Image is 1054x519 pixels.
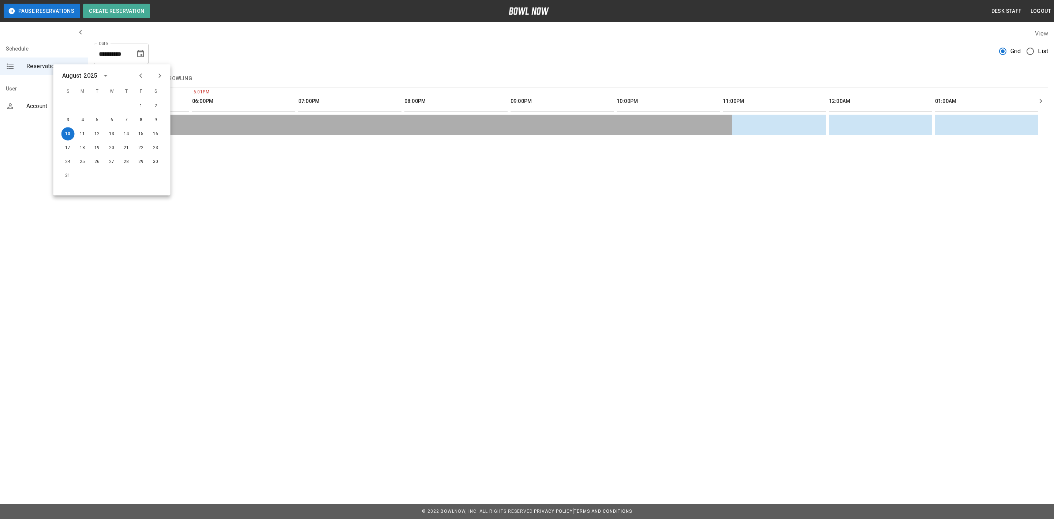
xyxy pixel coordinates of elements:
[1010,47,1021,56] span: Grid
[61,169,75,182] button: Aug 31, 2025
[192,89,194,96] span: 6:01PM
[162,70,198,88] button: Bowling
[91,84,104,99] span: T
[61,155,75,168] button: Aug 24, 2025
[135,70,147,82] button: Previous month
[135,155,148,168] button: Aug 29, 2025
[26,62,82,71] span: Reservations
[91,155,104,168] button: Aug 26, 2025
[61,84,75,99] span: S
[120,141,133,155] button: Aug 21, 2025
[133,47,148,61] button: Choose date, selected date is Aug 10, 2025
[76,84,89,99] span: M
[988,4,1025,18] button: Desk Staff
[4,4,80,18] button: Pause Reservations
[120,127,133,141] button: Aug 14, 2025
[105,84,119,99] span: W
[76,141,89,155] button: Aug 18, 2025
[574,509,632,514] a: Terms and Conditions
[509,7,549,15] img: logo
[76,127,89,141] button: Aug 11, 2025
[149,114,162,127] button: Aug 9, 2025
[135,100,148,113] button: Aug 1, 2025
[61,127,75,141] button: Aug 10, 2025
[94,70,1048,88] div: inventory tabs
[422,509,534,514] span: © 2022 BowlNow, Inc. All Rights Reserved.
[534,509,573,514] a: Privacy Policy
[1035,30,1048,37] label: View
[61,141,75,155] button: Aug 17, 2025
[83,71,97,80] div: 2025
[91,114,104,127] button: Aug 5, 2025
[26,102,82,111] span: Account
[149,84,162,99] span: S
[1038,47,1048,56] span: List
[149,141,162,155] button: Aug 23, 2025
[135,114,148,127] button: Aug 8, 2025
[61,114,75,127] button: Aug 3, 2025
[76,155,89,168] button: Aug 25, 2025
[62,71,82,80] div: August
[149,127,162,141] button: Aug 16, 2025
[135,141,148,155] button: Aug 22, 2025
[99,70,112,82] button: calendar view is open, switch to year view
[1028,4,1054,18] button: Logout
[105,155,119,168] button: Aug 27, 2025
[135,127,148,141] button: Aug 15, 2025
[91,141,104,155] button: Aug 19, 2025
[120,114,133,127] button: Aug 7, 2025
[120,155,133,168] button: Aug 28, 2025
[135,84,148,99] span: F
[105,114,119,127] button: Aug 6, 2025
[120,84,133,99] span: T
[91,127,104,141] button: Aug 12, 2025
[105,127,119,141] button: Aug 13, 2025
[154,70,166,82] button: Next month
[76,114,89,127] button: Aug 4, 2025
[149,155,162,168] button: Aug 30, 2025
[83,4,150,18] button: Create Reservation
[149,100,162,113] button: Aug 2, 2025
[105,141,119,155] button: Aug 20, 2025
